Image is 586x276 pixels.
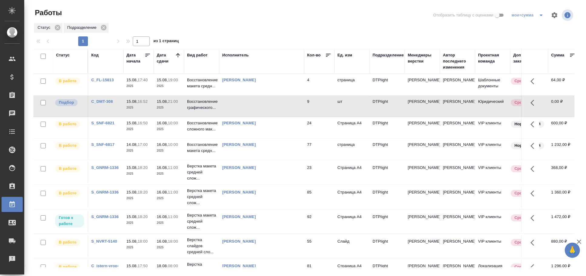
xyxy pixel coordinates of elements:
[55,214,85,228] div: Исполнитель может приступить к работе
[370,139,405,160] td: DTPlight
[408,142,437,148] p: [PERSON_NAME]
[475,96,510,117] td: Юридический
[59,78,76,84] p: В работе
[440,117,475,138] td: [PERSON_NAME]
[478,52,507,64] div: Проектная команда
[527,211,541,225] button: Здесь прячутся важные кнопки
[514,143,541,149] p: Нормальный
[91,99,113,104] a: C_DMT-308
[138,264,148,268] p: 17:50
[157,126,181,132] p: 2025
[168,239,178,244] p: 18:00
[33,8,62,18] span: Работы
[567,244,578,257] span: 🙏
[514,121,541,127] p: Нормальный
[55,189,85,197] div: Исполнитель выполняет работу
[126,105,151,111] p: 2025
[157,244,181,251] p: 2025
[440,139,475,160] td: [PERSON_NAME]
[126,214,138,219] p: 15.08,
[187,77,216,89] p: Восстановление макета средн...
[514,190,533,196] p: Срочный
[168,78,178,82] p: 19:00
[59,190,76,196] p: В работе
[157,195,181,201] p: 2025
[304,162,334,183] td: 23
[157,52,175,64] div: Дата сдачи
[168,121,178,125] p: 10:00
[126,99,138,104] p: 15.08,
[126,244,151,251] p: 2025
[433,12,494,18] span: Отобразить таблицу с оценками
[157,171,181,177] p: 2025
[59,239,76,245] p: В работе
[168,214,178,219] p: 11:00
[370,211,405,232] td: DTPlight
[440,74,475,95] td: [PERSON_NAME]
[334,139,370,160] td: страница
[475,74,510,95] td: Шаблонные документы
[55,99,85,107] div: Можно подбирать исполнителей
[334,211,370,232] td: Страница А4
[222,52,249,58] div: Исполнитель
[307,52,321,58] div: Кол-во
[157,83,181,89] p: 2025
[157,239,168,244] p: 16.08,
[440,186,475,207] td: [PERSON_NAME]
[475,162,510,183] td: VIP клиенты
[408,77,437,83] p: [PERSON_NAME]
[222,165,256,170] a: [PERSON_NAME]
[527,186,541,201] button: Здесь прячутся важные кнопки
[157,121,168,125] p: 16.08,
[514,264,533,270] p: Срочный
[56,52,70,58] div: Статус
[157,99,168,104] p: 15.08,
[59,99,74,106] p: Подбор
[222,214,256,219] a: [PERSON_NAME]
[475,139,510,160] td: VIP клиенты
[157,142,168,147] p: 16.08,
[138,190,148,194] p: 18:20
[157,78,168,82] p: 15.08,
[126,52,145,64] div: Дата начала
[440,96,475,117] td: [PERSON_NAME]
[91,52,99,58] div: Код
[157,165,168,170] p: 16.08,
[187,120,216,132] p: Восстановление сложного мак...
[514,239,533,245] p: Срочный
[91,214,119,219] a: S_GNRM-1336
[440,211,475,232] td: [PERSON_NAME]
[55,142,85,150] div: Исполнитель выполняет работу
[126,126,151,132] p: 2025
[126,83,151,89] p: 2025
[91,239,117,244] a: S_NVRT-5140
[126,142,138,147] p: 14.08,
[222,190,256,194] a: [PERSON_NAME]
[475,235,510,257] td: VIP клиенты
[38,25,52,31] p: Статус
[337,52,352,58] div: Ед. изм
[138,99,148,104] p: 16:52
[187,52,208,58] div: Вид работ
[334,96,370,117] td: шт
[157,190,168,194] p: 16.08,
[187,212,216,231] p: Верстка макета средней слож...
[187,163,216,181] p: Верстка макета средней слож...
[304,235,334,257] td: 55
[59,215,80,227] p: Готов к работе
[475,186,510,207] td: VIP клиенты
[408,165,437,171] p: [PERSON_NAME]
[157,264,168,268] p: 18.08,
[475,117,510,138] td: VIP клиенты
[138,142,148,147] p: 17:00
[548,96,578,117] td: 0,00 ₽
[370,162,405,183] td: DTPlight
[527,162,541,176] button: Здесь прячутся важные кнопки
[373,52,404,58] div: Подразделение
[548,74,578,95] td: 64,00 ₽
[64,23,109,33] div: Подразделение
[67,25,99,31] p: Подразделение
[34,23,62,33] div: Статус
[153,37,179,46] span: из 1 страниц
[514,215,533,221] p: Срочный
